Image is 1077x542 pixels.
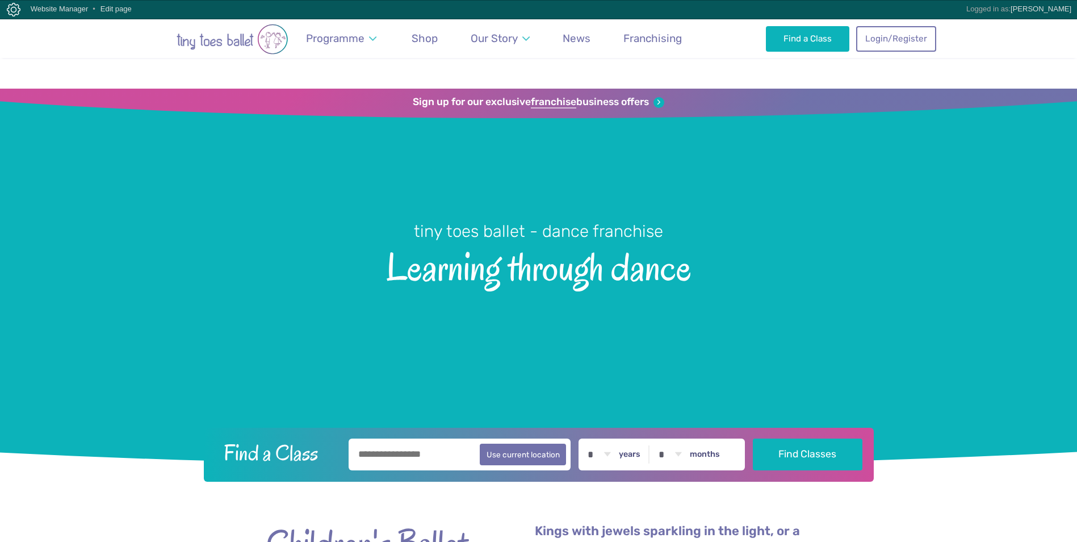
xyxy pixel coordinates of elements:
a: Find a Class [766,26,849,51]
a: Shop [407,25,443,52]
strong: franchise [531,96,576,109]
button: Use current location [480,444,567,465]
span: Franchising [623,32,682,45]
span: Shop [412,32,438,45]
img: tiny toes ballet [141,24,323,55]
label: years [619,449,640,460]
h2: Find a Class [215,439,341,467]
a: Programme [301,25,382,52]
a: News [558,25,596,52]
a: Login/Register [856,26,936,51]
small: tiny toes ballet - dance franchise [414,222,663,241]
a: Franchising [618,25,688,52]
span: News [563,32,590,45]
span: Programme [306,32,364,45]
a: Sign up for our exclusivefranchisebusiness offers [413,96,664,109]
span: Our Story [471,32,518,45]
a: Our Story [465,25,535,52]
label: months [690,449,720,460]
button: Find Classes [753,439,862,470]
span: Learning through dance [20,243,1057,289]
